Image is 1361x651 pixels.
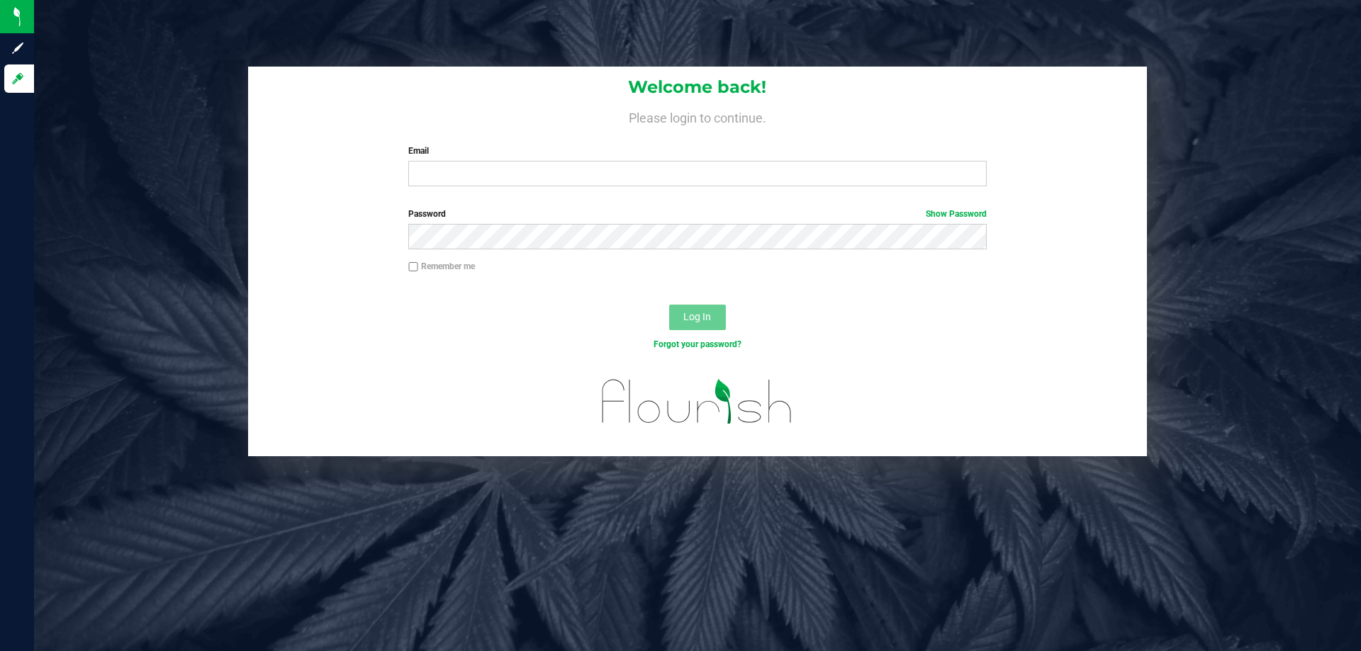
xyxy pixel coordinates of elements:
[248,108,1147,125] h4: Please login to continue.
[585,366,810,438] img: flourish_logo.svg
[248,78,1147,96] h1: Welcome back!
[408,209,446,219] span: Password
[926,209,987,219] a: Show Password
[408,145,986,157] label: Email
[669,305,726,330] button: Log In
[11,72,25,86] inline-svg: Log in
[408,262,418,272] input: Remember me
[683,311,711,322] span: Log In
[654,339,741,349] a: Forgot your password?
[408,260,475,273] label: Remember me
[11,41,25,55] inline-svg: Sign up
